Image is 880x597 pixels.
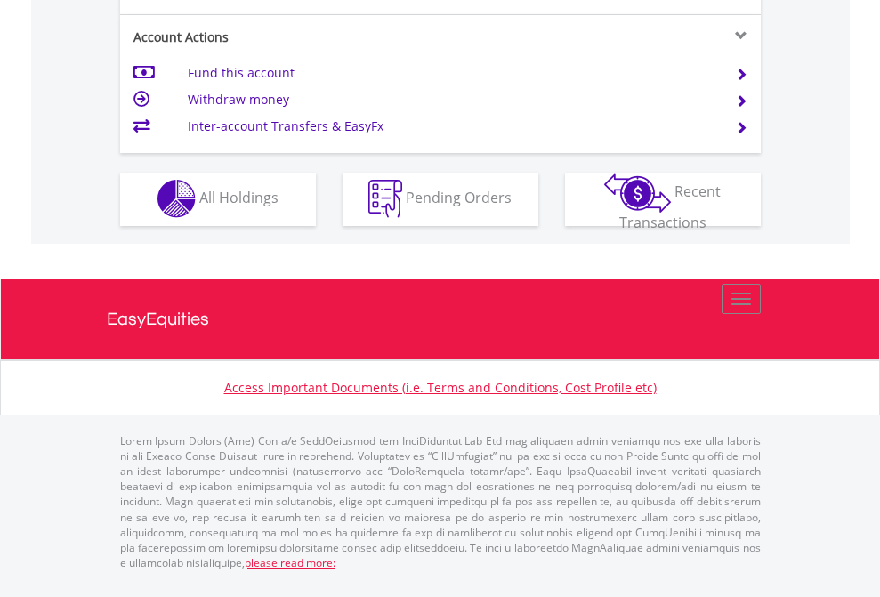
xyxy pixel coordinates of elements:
[343,173,538,226] button: Pending Orders
[157,180,196,218] img: holdings-wht.png
[120,28,440,46] div: Account Actions
[224,379,657,396] a: Access Important Documents (i.e. Terms and Conditions, Cost Profile etc)
[120,433,761,570] p: Lorem Ipsum Dolors (Ame) Con a/e SeddOeiusmod tem InciDiduntut Lab Etd mag aliquaen admin veniamq...
[565,173,761,226] button: Recent Transactions
[406,188,512,207] span: Pending Orders
[245,555,335,570] a: please read more:
[120,173,316,226] button: All Holdings
[199,188,279,207] span: All Holdings
[188,113,714,140] td: Inter-account Transfers & EasyFx
[188,60,714,86] td: Fund this account
[368,180,402,218] img: pending_instructions-wht.png
[604,173,671,213] img: transactions-zar-wht.png
[619,182,722,232] span: Recent Transactions
[188,86,714,113] td: Withdraw money
[107,279,774,359] a: EasyEquities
